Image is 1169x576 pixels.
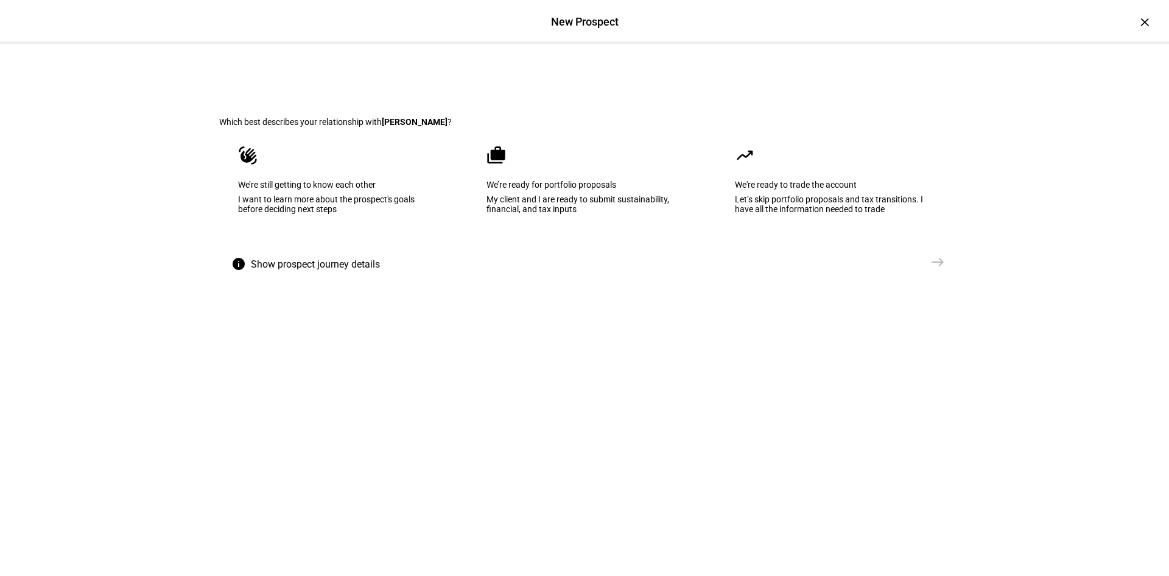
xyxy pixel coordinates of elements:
div: Let’s skip portfolio proposals and tax transitions. I have all the information needed to trade [735,194,931,214]
div: I want to learn more about the prospect's goals before deciding next steps [238,194,434,214]
eth-mega-radio-button: We’re still getting to know each other [219,127,453,250]
mat-icon: cases [486,146,506,165]
mat-icon: waving_hand [238,146,258,165]
eth-mega-radio-button: We're ready to trade the account [716,127,950,250]
button: Show prospect journey details [219,250,397,279]
div: We’re ready for portfolio proposals [486,180,683,190]
mat-icon: moving [735,146,754,165]
div: We're ready to trade the account [735,180,931,190]
eth-mega-radio-button: We’re ready for portfolio proposals [468,127,701,250]
span: Show prospect journey details [251,250,380,279]
mat-icon: info [231,257,246,271]
div: × [1135,12,1154,32]
b: [PERSON_NAME] [382,117,448,127]
div: Which best describes your relationship with ? [219,117,950,127]
div: We’re still getting to know each other [238,180,434,190]
div: My client and I are ready to submit sustainability, financial, and tax inputs [486,194,683,214]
